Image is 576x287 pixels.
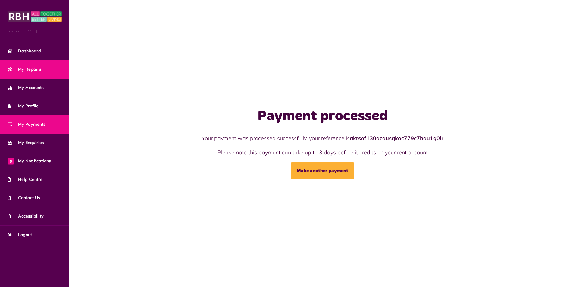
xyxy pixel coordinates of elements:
[8,213,44,219] span: Accessibility
[8,140,44,146] span: My Enquiries
[8,158,51,164] span: My Notifications
[8,158,14,164] span: 0
[8,48,41,54] span: Dashboard
[8,176,42,183] span: Help Centre
[350,135,443,142] strong: akrsof130acausqkoc779c7hau1g0ir
[8,85,44,91] span: My Accounts
[8,195,40,201] span: Contact Us
[8,232,32,238] span: Logout
[154,134,492,142] p: Your payment was processed successfully, your reference is
[8,66,41,73] span: My Repairs
[8,121,45,128] span: My Payments
[154,148,492,156] p: Please note this payment can take up to 3 days before it credits on your rent account
[291,162,354,179] a: Make another payment
[8,103,39,109] span: My Profile
[8,29,62,34] span: Last login: [DATE]
[154,108,492,125] h1: Payment processed
[8,11,62,23] img: MyRBH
